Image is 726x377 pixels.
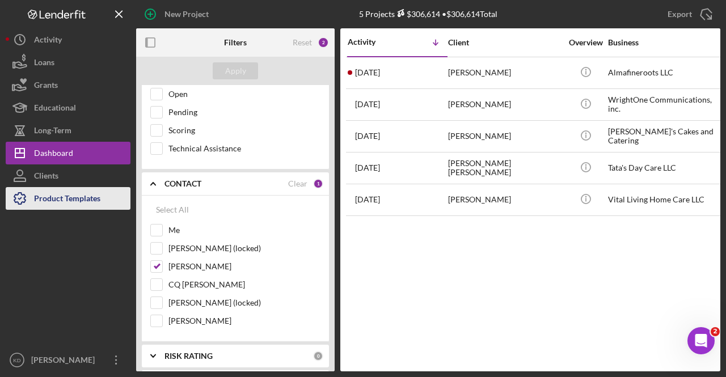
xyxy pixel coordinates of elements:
[448,185,562,215] div: [PERSON_NAME]
[448,58,562,88] div: [PERSON_NAME]
[164,179,201,188] b: CONTACT
[6,187,130,210] button: Product Templates
[448,153,562,183] div: [PERSON_NAME] [PERSON_NAME]
[6,28,130,51] button: Activity
[313,351,323,361] div: 0
[608,185,721,215] div: Vital Living Home Care LLC
[448,121,562,151] div: [PERSON_NAME]
[293,38,312,47] div: Reset
[608,121,721,151] div: [PERSON_NAME]'s Cakes and Catering
[6,349,130,371] button: KD[PERSON_NAME]
[687,327,715,354] iframe: Intercom live chat
[711,327,720,336] span: 2
[6,142,130,164] button: Dashboard
[168,107,320,118] label: Pending
[6,164,130,187] button: Clients
[34,96,76,122] div: Educational
[608,38,721,47] div: Business
[34,142,73,167] div: Dashboard
[224,38,247,47] b: Filters
[156,198,189,221] div: Select All
[355,68,380,77] time: 2025-10-03 18:58
[168,297,320,308] label: [PERSON_NAME] (locked)
[164,3,209,26] div: New Project
[168,143,320,154] label: Technical Assistance
[34,51,54,77] div: Loans
[168,88,320,100] label: Open
[355,132,380,141] time: 2025-09-18 12:30
[213,62,258,79] button: Apply
[34,164,58,190] div: Clients
[168,125,320,136] label: Scoring
[6,96,130,119] button: Educational
[168,261,320,272] label: [PERSON_NAME]
[564,38,607,47] div: Overview
[608,58,721,88] div: Almafineroots LLC
[355,100,380,109] time: 2025-09-22 15:58
[313,179,323,189] div: 1
[448,90,562,120] div: [PERSON_NAME]
[608,153,721,183] div: Tata's Day Care LLC
[6,74,130,96] button: Grants
[359,9,497,19] div: 5 Projects • $306,614 Total
[13,357,20,363] text: KD
[355,195,380,204] time: 2025-08-26 15:06
[168,315,320,327] label: [PERSON_NAME]
[28,349,102,374] div: [PERSON_NAME]
[164,351,213,361] b: RISK RATING
[355,163,380,172] time: 2025-09-03 14:44
[136,3,220,26] button: New Project
[288,179,307,188] div: Clear
[34,74,58,99] div: Grants
[225,62,246,79] div: Apply
[34,187,100,213] div: Product Templates
[6,119,130,142] button: Long-Term
[168,224,320,236] label: Me
[34,28,62,54] div: Activity
[168,243,320,254] label: [PERSON_NAME] (locked)
[150,198,195,221] button: Select All
[34,119,71,145] div: Long-Term
[395,9,440,19] div: $306,614
[348,37,398,46] div: Activity
[6,51,130,74] button: Loans
[448,38,562,47] div: Client
[318,37,329,48] div: 2
[656,3,720,26] button: Export
[668,3,692,26] div: Export
[608,90,721,120] div: WrightOne Communications, inc.
[168,279,320,290] label: CQ [PERSON_NAME]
